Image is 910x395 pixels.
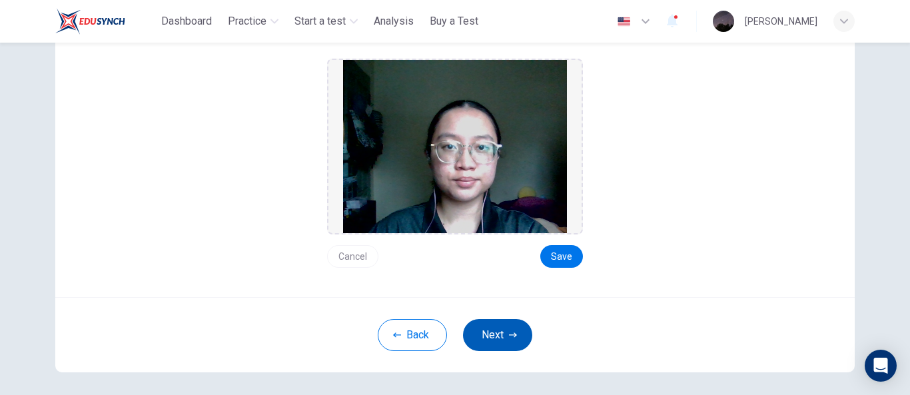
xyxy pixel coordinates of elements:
button: Cancel [327,245,378,268]
span: Start a test [294,13,346,29]
button: Practice [223,9,284,33]
img: ELTC logo [55,8,125,35]
img: en [616,17,632,27]
img: preview screemshot [343,60,567,233]
button: Save [540,245,583,268]
img: Profile picture [713,11,734,32]
div: [PERSON_NAME] [745,13,817,29]
button: Start a test [289,9,363,33]
button: Dashboard [156,9,217,33]
button: Next [463,319,532,351]
span: Dashboard [161,13,212,29]
button: Back [378,319,447,351]
span: Analysis [374,13,414,29]
div: Open Intercom Messenger [865,350,897,382]
span: Buy a Test [430,13,478,29]
span: Practice [228,13,266,29]
button: Analysis [368,9,419,33]
button: Buy a Test [424,9,484,33]
a: ELTC logo [55,8,156,35]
